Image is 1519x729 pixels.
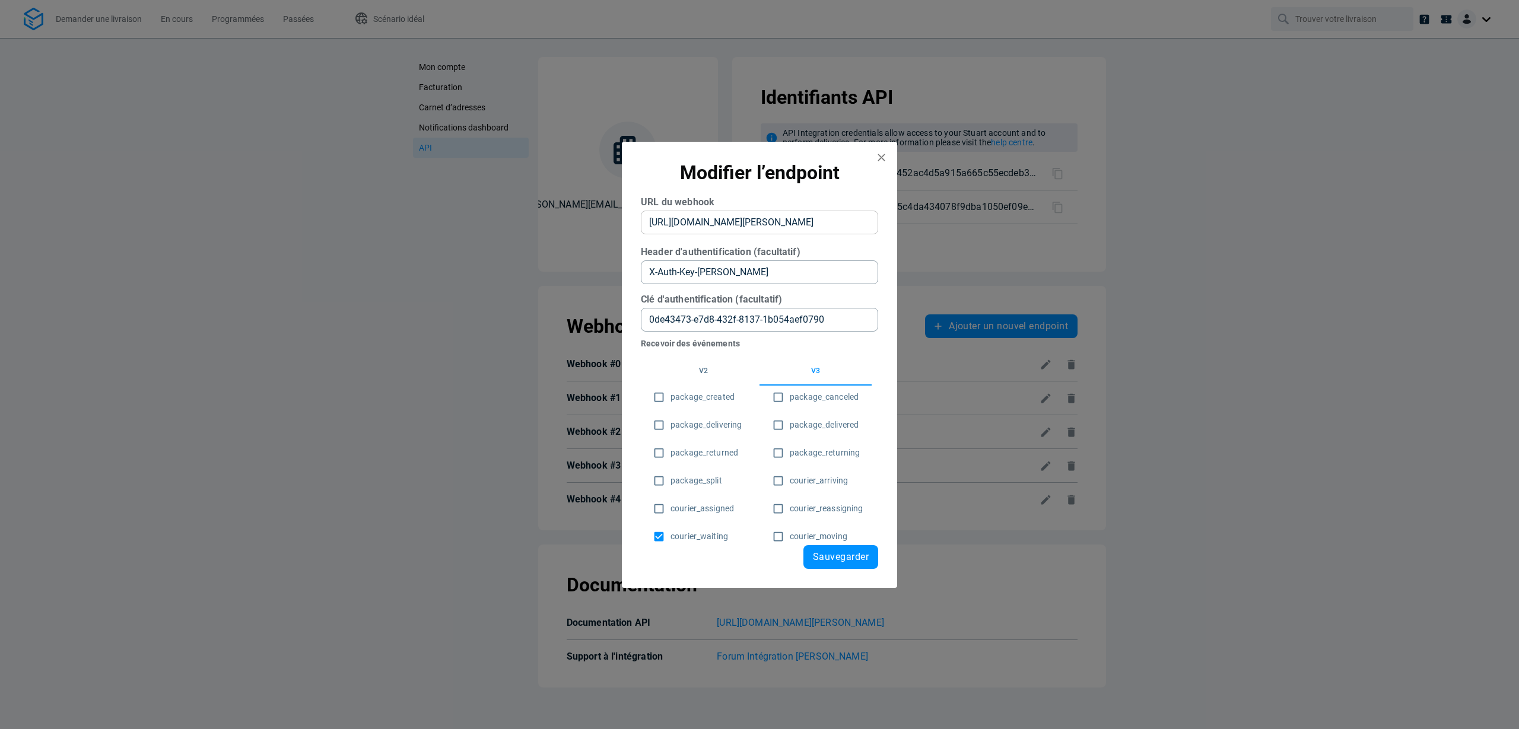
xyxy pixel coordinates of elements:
[647,357,872,386] div: topics tabs
[670,502,734,515] span: courier_assigned
[790,447,860,459] span: package_returning
[641,336,878,351] h6: Recevoir des événements
[670,447,738,459] span: package_returned
[670,530,728,543] span: courier_waiting
[790,391,859,403] span: package_canceled
[870,147,892,168] button: close
[647,357,759,386] button: v2
[670,391,735,403] span: package_created
[790,419,859,431] span: package_delivered
[670,475,722,487] span: package_split
[641,246,878,258] h6: Header d'authentification (facultatif)
[790,475,848,487] span: courier_arriving
[670,419,742,431] span: package_delivering
[813,552,869,562] span: Sauvegarder
[759,357,872,386] button: v3
[790,502,863,515] span: courier_reassigning
[803,545,878,569] button: Sauvegarder
[641,161,878,184] h1: Modifier l’endpoint
[790,530,847,543] span: courier_moving
[641,196,878,208] h6: URL du webhook
[641,294,878,305] h6: Clé d'authentification (facultatif)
